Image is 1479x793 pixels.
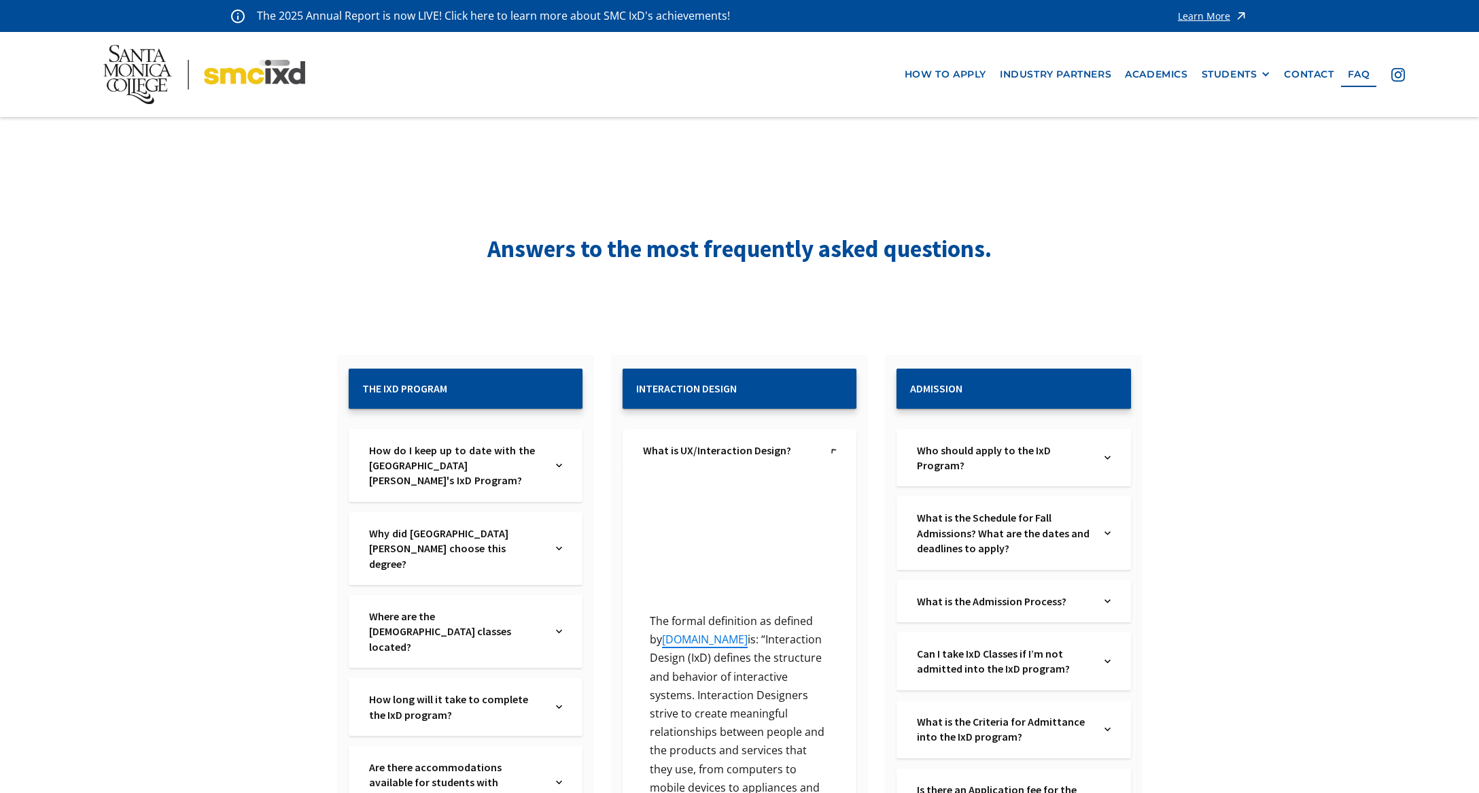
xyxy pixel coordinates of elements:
a: What is UX/Interaction Design? [643,443,817,458]
a: Why did [GEOGRAPHIC_DATA][PERSON_NAME] choose this degree? [369,526,543,571]
a: What is the Admission Process? [917,594,1091,609]
a: Where are the [DEMOGRAPHIC_DATA] classes located? [369,609,543,654]
p: ‍ [643,594,836,612]
img: icon - instagram [1391,68,1405,82]
a: How long will it take to complete the IxD program? [369,692,543,722]
a: What is the Criteria for Admittance into the IxD program? [917,714,1091,745]
img: icon - information - alert [231,9,245,23]
p: The 2025 Annual Report is now LIVE! Click here to learn more about SMC IxD's achievements! [257,7,731,25]
a: What is the Schedule for Fall Admissions? What are the dates and deadlines to apply? [917,510,1091,556]
h2: Admission [910,382,1117,395]
div: Learn More [1178,12,1230,21]
img: icon - arrow - alert [1234,7,1248,25]
a: contact [1277,62,1340,87]
a: how to apply [898,62,993,87]
a: industry partners [993,62,1118,87]
div: STUDENTS [1202,69,1257,80]
a: faq [1341,62,1377,87]
a: [DOMAIN_NAME] [662,632,748,648]
a: Academics [1118,62,1194,87]
a: Learn More [1178,7,1248,25]
a: Can I take IxD Classes if I’m not admitted into the IxD program? [917,646,1091,677]
h2: Interaction Design [636,382,843,395]
div: STUDENTS [1202,69,1271,80]
a: How do I keep up to date with the [GEOGRAPHIC_DATA][PERSON_NAME]'s IxD Program? [369,443,543,488]
h2: The IxD Program [362,382,569,395]
h1: Answers to the most frequently asked questions. [468,233,1011,266]
a: Who should apply to the IxD Program? [917,443,1091,473]
img: Santa Monica College - SMC IxD logo [103,45,305,104]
